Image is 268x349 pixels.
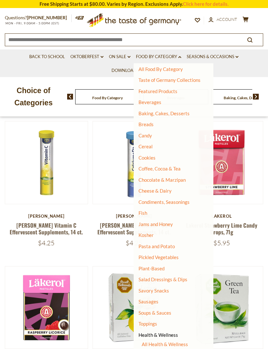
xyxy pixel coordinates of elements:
a: [PHONE_NUMBER] [27,15,67,20]
a: Pickled Vegetables [138,254,179,260]
a: Candy [138,133,152,138]
a: Condiments, Seasonings [138,199,190,205]
img: Lakerol Strawberry Lime Candy Drops, 71g [180,121,263,204]
span: MON - FRI, 9:00AM - 5:00PM (EST) [5,22,59,25]
a: Soups & Sauces [138,310,171,316]
a: Fish [138,210,147,216]
a: [PERSON_NAME] Vitamin C Effervescent Supplements, 14 ct. [10,221,83,236]
a: [PERSON_NAME] Calcium + D3 Effervescent Supplements, 14 ct. [97,221,171,236]
a: Jams and Honey [138,221,173,227]
div: Lakerol [180,214,263,219]
a: Oktoberfest [70,53,103,60]
img: Onno Behrends Green Tea 2.6oz [180,266,263,349]
div: [PERSON_NAME] [93,214,176,219]
a: Cereal [138,144,153,149]
a: Plant-Based [138,266,165,271]
a: Food By Category [92,95,123,100]
a: Salad Dressings & Dips [138,276,187,282]
a: Savory Snacks [138,288,169,293]
a: Chocolate & Marzipan [138,177,186,183]
a: Toppings [138,321,157,327]
img: Onno Behrends Ginger Lemon Tea 3.1 oz [93,266,175,349]
a: Kosher [138,232,154,238]
p: Questions? [5,14,72,22]
span: $4.25 [126,239,142,247]
a: All Health & Wellness [142,341,188,347]
a: Coffee, Cocoa & Tea [138,166,181,171]
a: Food By Category [136,53,181,60]
img: previous arrow [67,94,73,100]
a: Featured Products [138,88,177,94]
a: Breads [138,121,154,127]
a: Cheese & Dairy [138,188,172,194]
img: next arrow [253,94,259,100]
img: Krueger Calcium + D3 Effervescent Supplements, 14 ct. [93,121,175,204]
div: [PERSON_NAME] [5,214,88,219]
a: Baking, Cakes, Desserts [138,110,190,116]
span: $5.95 [213,239,230,247]
a: All Food By Category [138,66,183,72]
a: Pasta and Potato [138,243,175,249]
a: On Sale [109,53,130,60]
a: Download Catalog [112,67,156,74]
a: Beverages [138,99,161,105]
a: Click here for details. [183,1,228,7]
a: Lakerol Strawberry Lime Candy Drops, 71g [186,221,257,236]
a: Seasons & Occasions [187,53,238,60]
a: Taste of Germany Collections [138,77,201,83]
a: Health & Wellness [138,330,178,339]
a: Account [209,16,237,23]
a: Baking, Cakes, Desserts [224,95,264,100]
img: Krueger Vitamin C Effervescent Supplements, 14 ct. [5,121,88,204]
span: Account [217,17,237,22]
img: Lakerol Raspberry Licorice Candy Drops, Pocket Pack, 71g [5,266,88,349]
span: $4.25 [38,239,55,247]
a: Sausages [138,299,158,304]
a: Cookies [138,155,156,161]
a: Back to School [29,53,65,60]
